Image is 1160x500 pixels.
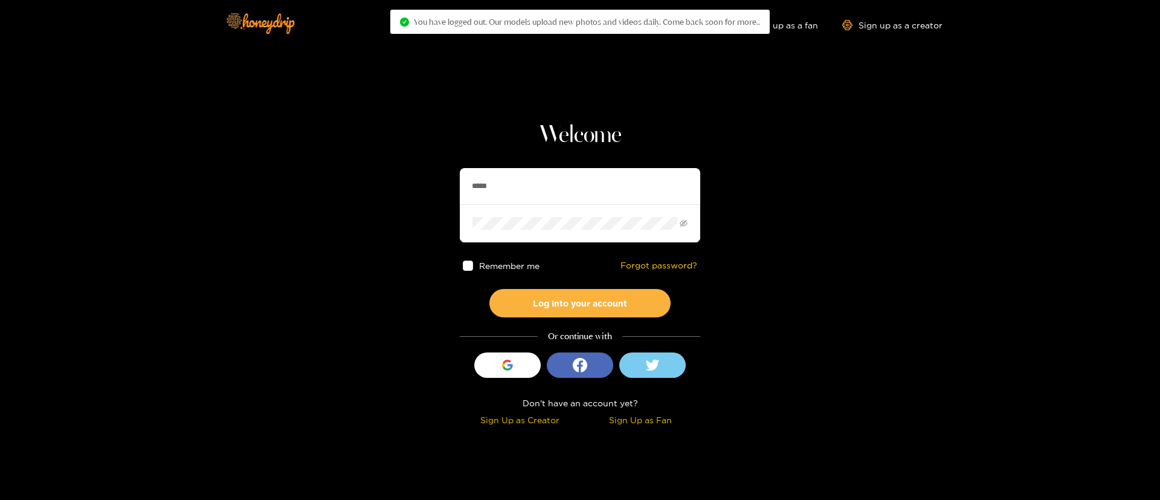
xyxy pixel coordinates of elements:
a: Sign up as a fan [735,20,818,30]
a: Sign up as a creator [842,20,942,30]
button: Log into your account [489,289,671,317]
span: check-circle [400,18,409,27]
div: Don't have an account yet? [460,396,700,410]
div: Sign Up as Fan [583,413,697,427]
div: Or continue with [460,330,700,343]
h1: Welcome [460,121,700,150]
span: eye-invisible [680,219,688,227]
div: Sign Up as Creator [463,413,577,427]
span: You have logged out. Our models upload new photos and videos daily. Come back soon for more.. [414,17,760,27]
span: Remember me [479,261,540,270]
a: Forgot password? [620,261,697,271]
